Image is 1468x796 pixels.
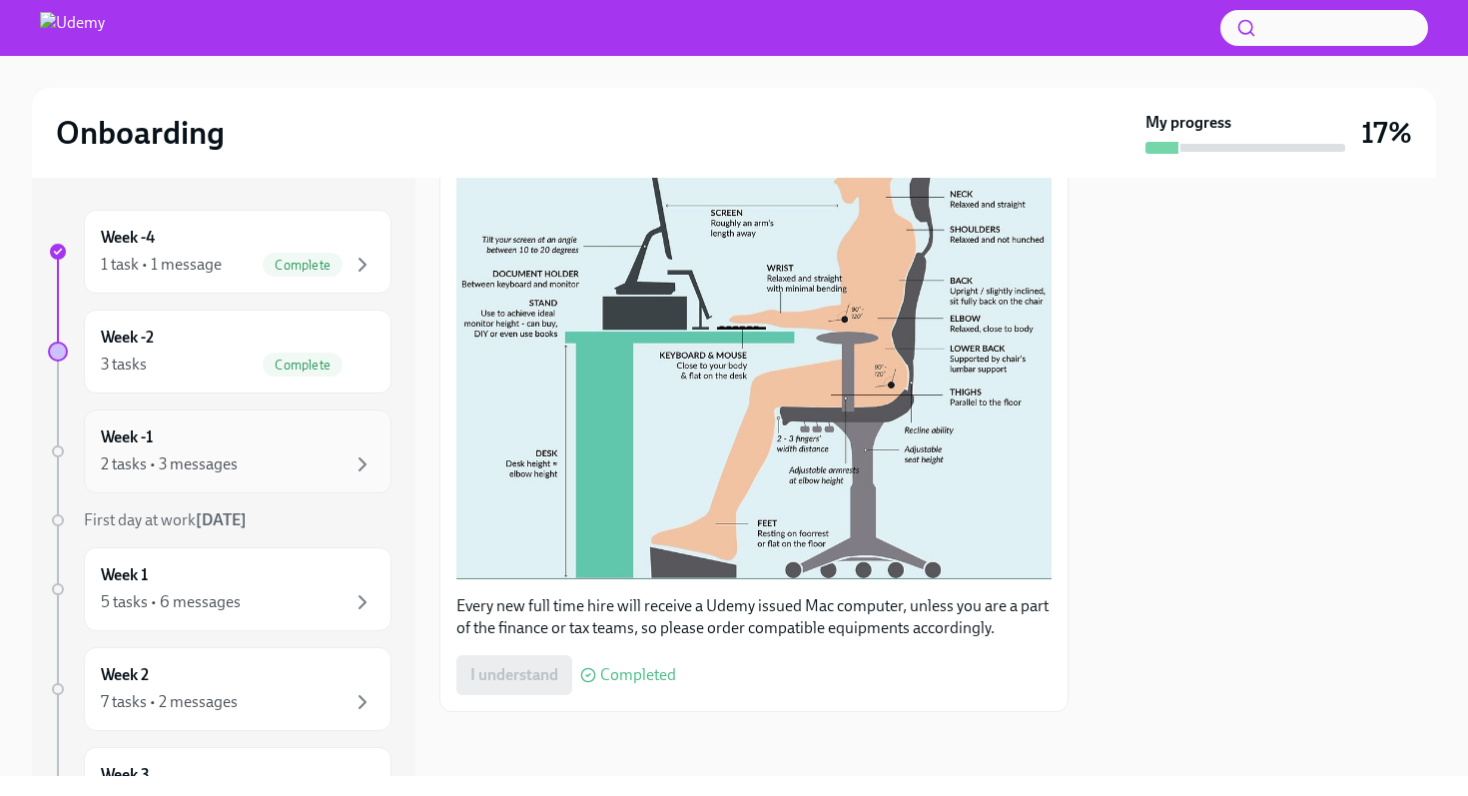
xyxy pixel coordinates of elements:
[101,691,238,713] div: 7 tasks • 2 messages
[48,310,391,394] a: Week -23 tasksComplete
[101,764,150,786] h6: Week 3
[48,210,391,294] a: Week -41 task • 1 messageComplete
[101,354,147,376] div: 3 tasks
[56,113,225,153] h2: Onboarding
[40,12,105,44] img: Udemy
[1145,112,1231,134] strong: My progress
[48,647,391,731] a: Week 27 tasks • 2 messages
[1361,115,1412,151] h3: 17%
[263,258,343,273] span: Complete
[48,547,391,631] a: Week 15 tasks • 6 messages
[456,595,1052,639] p: Every new full time hire will receive a Udemy issued Mac computer, unless you are a part of the f...
[101,227,155,249] h6: Week -4
[263,358,343,373] span: Complete
[48,509,391,531] a: First day at work[DATE]
[101,591,241,613] div: 5 tasks • 6 messages
[101,453,238,475] div: 2 tasks • 3 messages
[196,510,247,529] strong: [DATE]
[101,664,149,686] h6: Week 2
[84,510,247,529] span: First day at work
[101,254,222,276] div: 1 task • 1 message
[101,564,148,586] h6: Week 1
[48,409,391,493] a: Week -12 tasks • 3 messages
[101,327,154,349] h6: Week -2
[101,426,153,448] h6: Week -1
[600,667,676,683] span: Completed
